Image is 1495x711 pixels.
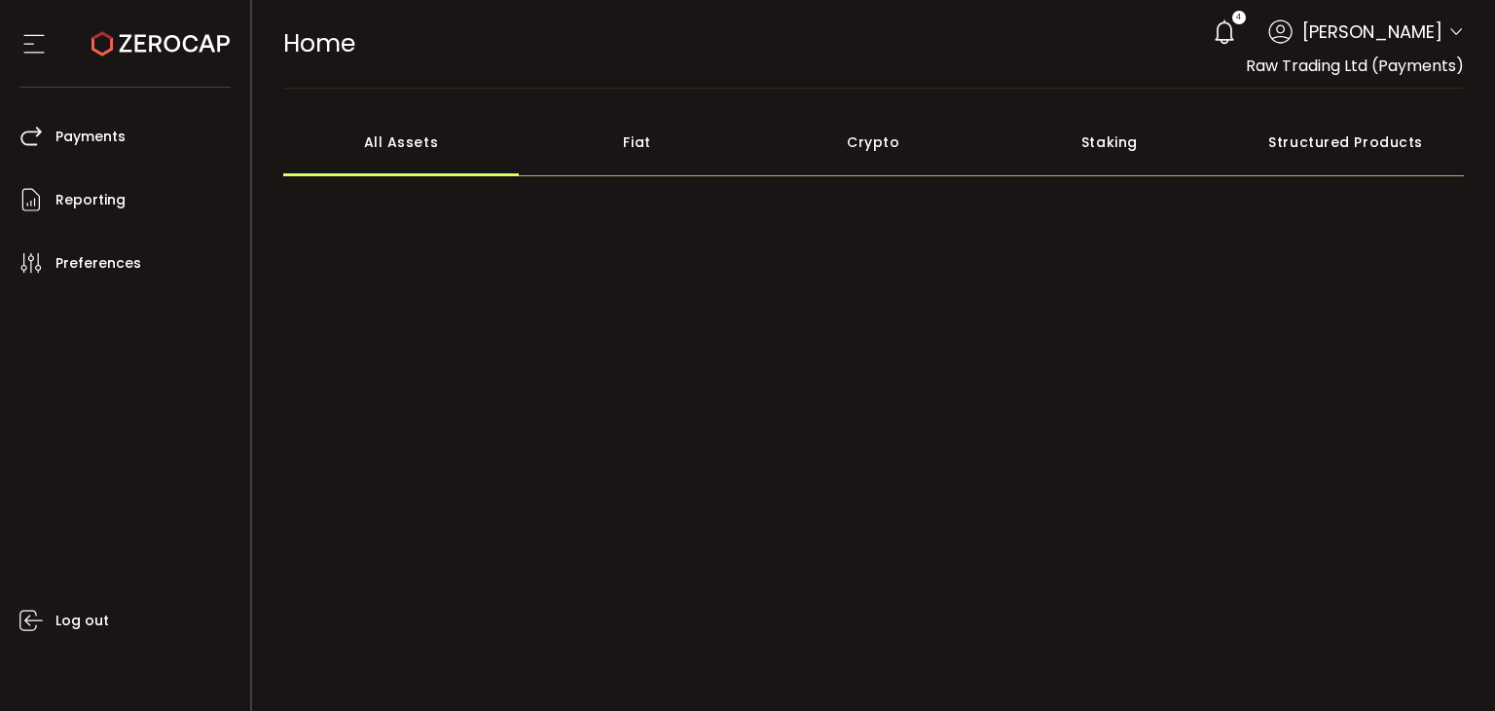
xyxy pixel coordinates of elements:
span: Log out [55,607,109,635]
span: Home [283,26,355,60]
span: Preferences [55,249,141,278]
div: Staking [992,108,1228,176]
span: Raw Trading Ltd (Payments) [1246,55,1464,77]
div: Structured Products [1227,108,1464,176]
span: [PERSON_NAME] [1302,19,1442,45]
iframe: Chat Widget [1398,617,1495,711]
span: Reporting [55,186,126,214]
span: 4 [1236,11,1241,24]
div: Crypto [755,108,992,176]
div: All Assets [283,108,520,176]
span: Payments [55,123,126,151]
div: Fiat [519,108,755,176]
